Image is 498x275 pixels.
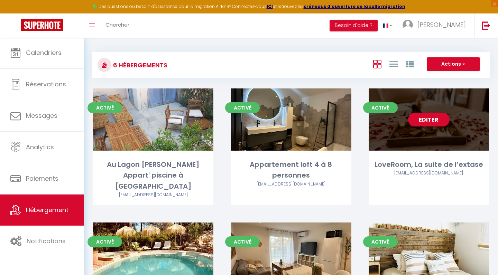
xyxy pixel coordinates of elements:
a: ... [PERSON_NAME] [397,13,474,38]
div: Airbnb [231,181,351,188]
h3: 6 Hébergements [111,57,167,73]
span: Activé [225,236,260,247]
span: [PERSON_NAME] [417,20,466,29]
span: Activé [363,236,398,247]
span: Notifications [27,237,66,245]
span: Chercher [105,21,129,28]
a: Vue en Box [373,58,381,69]
span: Paiements [26,174,58,183]
span: Hébergement [26,206,68,214]
div: Appartement loft 4 à 8 personnes [231,159,351,181]
span: Réservations [26,80,66,88]
span: Analytics [26,143,54,151]
span: Messages [26,111,57,120]
div: Airbnb [369,170,489,177]
img: ... [403,20,413,30]
a: Vue en Liste [389,58,398,69]
span: Activé [363,102,398,113]
a: ICI [267,3,273,9]
a: Editer [408,113,450,126]
button: Actions [427,57,480,71]
button: Ouvrir le widget de chat LiveChat [6,3,26,23]
img: Super Booking [21,19,63,31]
div: Au Lagon [PERSON_NAME] Appart' piscine à [GEOGRAPHIC_DATA] [93,159,213,192]
span: Activé [87,236,122,247]
span: Activé [225,102,260,113]
span: Calendriers [26,48,62,57]
button: Besoin d'aide ? [330,20,378,31]
a: créneaux d'ouverture de la salle migration [304,3,405,9]
a: Vue par Groupe [406,58,414,69]
div: LoveRoom, La suite de l’extase [369,159,489,170]
img: logout [482,21,490,30]
span: Activé [87,102,122,113]
div: Airbnb [93,192,213,198]
a: Chercher [100,13,135,38]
